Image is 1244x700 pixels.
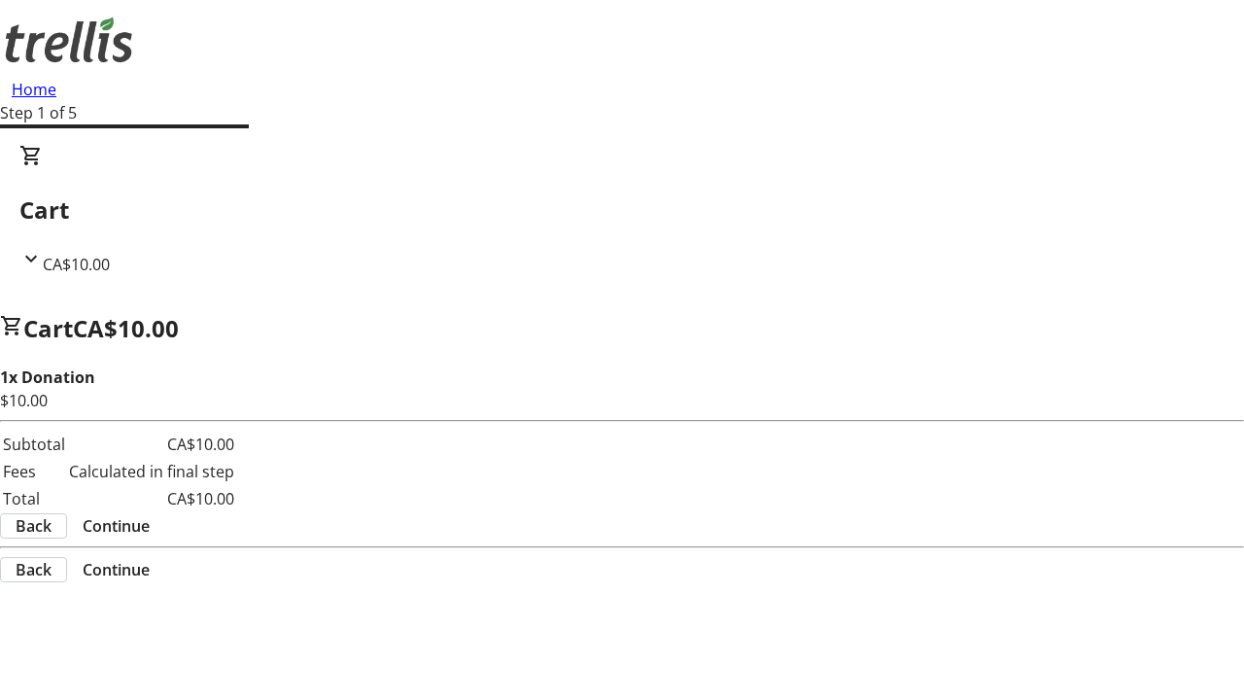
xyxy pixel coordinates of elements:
[19,192,1225,227] h2: Cart
[68,432,235,457] td: CA$10.00
[68,486,235,511] td: CA$10.00
[2,486,66,511] td: Total
[67,514,165,538] button: Continue
[73,312,179,344] span: CA$10.00
[19,144,1225,276] div: CartCA$10.00
[67,558,165,581] button: Continue
[68,459,235,484] td: Calculated in final step
[23,312,73,344] span: Cart
[2,459,66,484] td: Fees
[2,432,66,457] td: Subtotal
[43,254,110,275] span: CA$10.00
[16,558,52,581] span: Back
[83,558,150,581] span: Continue
[83,514,150,538] span: Continue
[16,514,52,538] span: Back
